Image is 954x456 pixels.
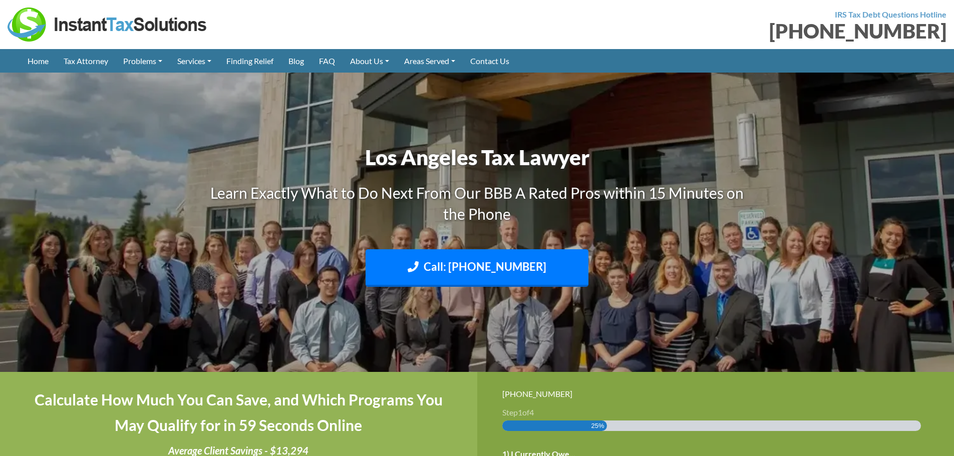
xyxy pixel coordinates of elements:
[397,49,463,73] a: Areas Served
[502,387,929,400] div: [PHONE_NUMBER]
[219,49,281,73] a: Finding Relief
[835,10,946,19] strong: IRS Tax Debt Questions Hotline
[116,49,170,73] a: Problems
[56,49,116,73] a: Tax Attorney
[529,407,534,417] span: 4
[199,182,755,224] h3: Learn Exactly What to Do Next From Our BBB A Rated Pros within 15 Minutes on the Phone
[366,249,588,287] a: Call: [PHONE_NUMBER]
[25,387,452,438] h4: Calculate How Much You Can Save, and Which Programs You May Qualify for in 59 Seconds Online
[343,49,397,73] a: About Us
[281,49,311,73] a: Blog
[518,407,522,417] span: 1
[591,420,604,431] span: 25%
[311,49,343,73] a: FAQ
[8,19,208,28] a: Instant Tax Solutions Logo
[502,408,929,416] h3: Step of
[170,49,219,73] a: Services
[20,49,56,73] a: Home
[485,21,947,41] div: [PHONE_NUMBER]
[463,49,517,73] a: Contact Us
[8,8,208,42] img: Instant Tax Solutions Logo
[199,143,755,172] h1: Los Angeles Tax Lawyer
